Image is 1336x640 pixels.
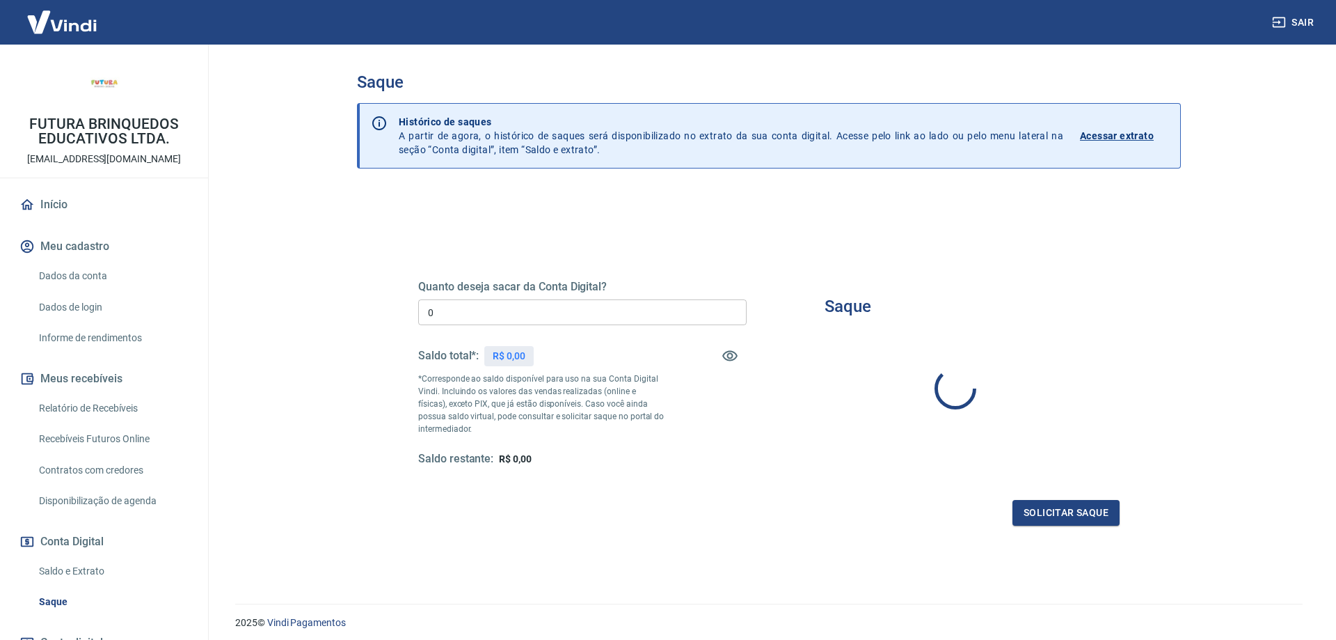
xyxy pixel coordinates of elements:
a: Início [17,189,191,220]
p: 2025 © [235,616,1303,630]
h5: Saldo restante: [418,452,493,467]
p: Acessar extrato [1080,129,1154,143]
p: *Corresponde ao saldo disponível para uso na sua Conta Digital Vindi. Incluindo os valores das ve... [418,373,665,435]
h5: Saldo total*: [418,349,479,363]
img: 68cc03d2-12c3-4060-b794-c279bb971c22.jpeg [77,56,132,111]
a: Dados da conta [33,262,191,290]
a: Recebíveis Futuros Online [33,425,191,453]
a: Acessar extrato [1080,115,1169,157]
a: Contratos com credores [33,456,191,485]
h5: Quanto deseja sacar da Conta Digital? [418,280,747,294]
p: A partir de agora, o histórico de saques será disponibilizado no extrato da sua conta digital. Ac... [399,115,1063,157]
span: R$ 0,00 [499,453,532,465]
button: Meus recebíveis [17,364,191,394]
p: [EMAIL_ADDRESS][DOMAIN_NAME] [27,152,181,166]
a: Dados de login [33,293,191,322]
h3: Saque [357,72,1181,92]
p: R$ 0,00 [493,349,525,364]
button: Solicitar saque [1012,500,1120,526]
a: Saque [33,588,191,616]
button: Sair [1269,10,1319,36]
img: Vindi [17,1,107,43]
p: FUTURA BRINQUEDOS EDUCATIVOS LTDA. [11,117,197,146]
p: Histórico de saques [399,115,1063,129]
a: Vindi Pagamentos [267,617,346,628]
button: Conta Digital [17,526,191,557]
button: Meu cadastro [17,231,191,262]
a: Informe de rendimentos [33,324,191,352]
a: Relatório de Recebíveis [33,394,191,423]
h3: Saque [825,297,871,316]
a: Saldo e Extrato [33,557,191,586]
a: Disponibilização de agenda [33,487,191,515]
